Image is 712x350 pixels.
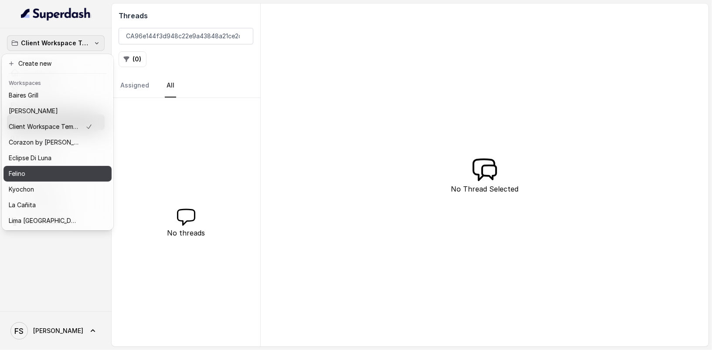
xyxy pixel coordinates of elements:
[3,56,112,71] button: Create new
[9,90,38,101] p: Baires Grill
[9,121,78,132] p: Client Workspace Template
[7,35,105,51] button: Client Workspace Template
[9,137,78,148] p: Corazon by [PERSON_NAME]
[3,75,112,89] header: Workspaces
[9,106,58,116] p: [PERSON_NAME]
[9,153,51,163] p: Eclipse Di Luna
[21,38,91,48] p: Client Workspace Template
[9,215,78,226] p: Lima [GEOGRAPHIC_DATA]
[9,200,36,210] p: La Cañita
[9,184,34,195] p: Kyochon
[9,168,25,179] p: Felino
[2,54,113,230] div: Client Workspace Template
